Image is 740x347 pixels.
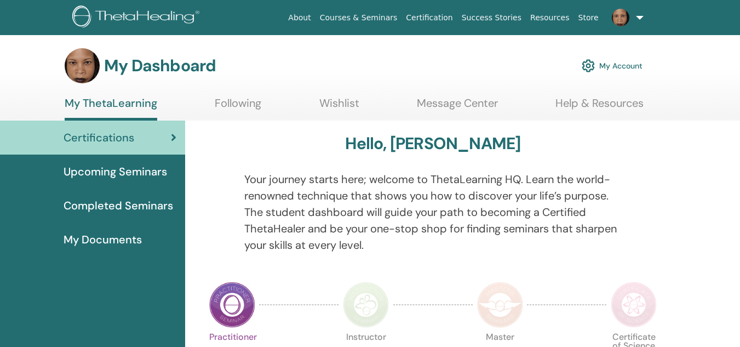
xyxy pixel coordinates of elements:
a: Certification [401,8,457,28]
h3: My Dashboard [104,56,216,76]
span: My Documents [64,231,142,248]
img: Instructor [343,282,389,328]
img: Certificate of Science [611,282,657,328]
a: About [284,8,315,28]
p: Your journey starts here; welcome to ThetaLearning HQ. Learn the world-renowned technique that sh... [244,171,622,253]
a: Help & Resources [555,96,644,118]
img: default.jpg [65,48,100,83]
img: Practitioner [209,282,255,328]
h3: Hello, [PERSON_NAME] [345,134,520,153]
img: logo.png [72,5,203,30]
a: Store [574,8,603,28]
a: My ThetaLearning [65,96,157,121]
img: cog.svg [582,56,595,75]
a: Wishlist [319,96,359,118]
a: Courses & Seminars [315,8,402,28]
img: Master [477,282,523,328]
span: Completed Seminars [64,197,173,214]
a: Resources [526,8,574,28]
a: Following [215,96,261,118]
img: default.jpg [612,9,629,26]
a: Message Center [417,96,498,118]
a: Success Stories [457,8,526,28]
a: My Account [582,54,643,78]
span: Upcoming Seminars [64,163,167,180]
span: Certifications [64,129,134,146]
